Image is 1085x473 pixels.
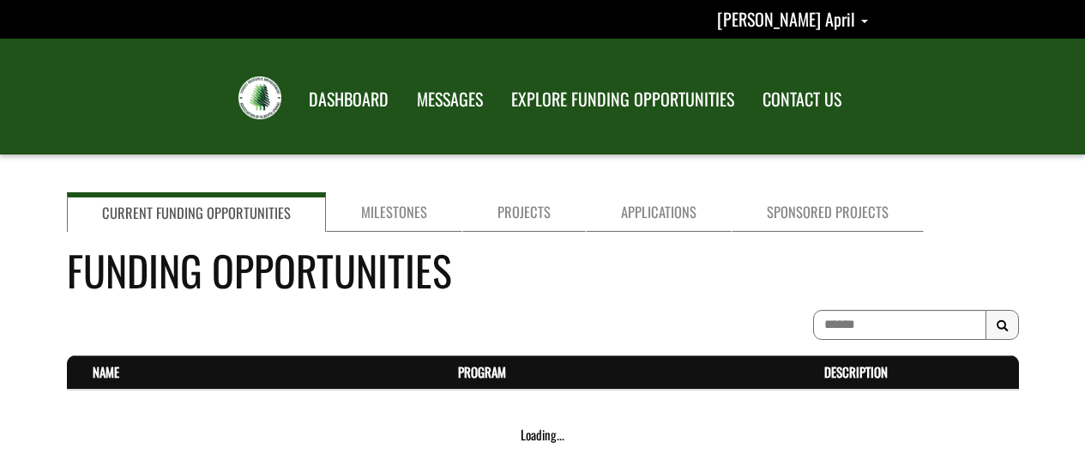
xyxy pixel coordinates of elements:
[750,78,854,121] a: CONTACT US
[293,73,854,121] nav: Main Navigation
[67,192,326,232] a: Current Funding Opportunities
[326,192,462,232] a: Milestones
[93,362,119,381] a: Name
[498,78,747,121] a: EXPLORE FUNDING OPPORTUNITIES
[717,6,868,32] a: Trevor April
[67,240,1019,300] h4: Funding Opportunities
[732,192,924,232] a: Sponsored Projects
[986,310,1019,341] button: Search Results
[824,362,888,381] a: Description
[458,362,506,381] a: Program
[238,76,281,119] img: FRIAA Submissions Portal
[67,426,1019,444] div: Loading...
[296,78,401,121] a: DASHBOARD
[813,310,986,340] input: To search on partial text, use the asterisk (*) wildcard character.
[404,78,496,121] a: MESSAGES
[462,192,586,232] a: Projects
[717,6,855,32] span: [PERSON_NAME] April
[586,192,732,232] a: Applications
